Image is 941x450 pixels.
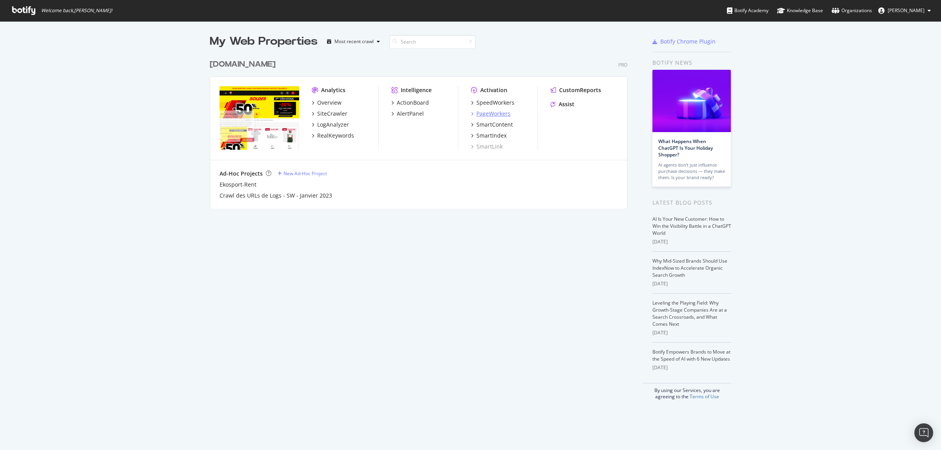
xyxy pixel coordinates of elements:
div: ActionBoard [397,99,429,107]
div: [DATE] [652,280,731,287]
a: Terms of Use [690,393,719,400]
a: What Happens When ChatGPT Is Your Holiday Shopper? [658,138,713,158]
div: Intelligence [401,86,432,94]
div: Overview [317,99,342,107]
a: [DOMAIN_NAME] [210,59,279,70]
div: SiteCrawler [317,110,347,118]
a: Why Mid-Sized Brands Should Use IndexNow to Accelerate Organic Search Growth [652,258,727,278]
span: Welcome back, [PERSON_NAME] ! [41,7,112,14]
input: Search [389,35,476,49]
div: Analytics [321,86,345,94]
div: My Web Properties [210,34,318,49]
div: Organizations [832,7,872,15]
div: SmartContent [476,121,513,129]
div: Activation [480,86,507,94]
a: Crawl des URLs de Logs - SW - Janvier 2023 [220,192,332,200]
div: [DATE] [652,364,731,371]
div: RealKeywords [317,132,354,140]
a: CustomReports [550,86,601,94]
a: AlertPanel [391,110,424,118]
div: Open Intercom Messenger [914,423,933,442]
div: [DATE] [652,238,731,245]
div: SmartIndex [476,132,507,140]
div: Knowledge Base [777,7,823,15]
a: Overview [312,99,342,107]
a: RealKeywords [312,132,354,140]
a: SpeedWorkers [471,99,514,107]
a: SmartIndex [471,132,507,140]
div: AlertPanel [397,110,424,118]
a: Assist [550,100,574,108]
a: AI Is Your New Customer: How to Win the Visibility Battle in a ChatGPT World [652,216,731,236]
a: LogAnalyzer [312,121,349,129]
div: PageWorkers [476,110,510,118]
div: grid [210,49,634,209]
a: Botify Empowers Brands to Move at the Speed of AI with 6 New Updates [652,348,730,362]
div: Latest Blog Posts [652,198,731,207]
a: SmartLink [471,143,503,151]
div: CustomReports [559,86,601,94]
button: [PERSON_NAME] [872,4,937,17]
a: New Ad-Hoc Project [278,170,327,177]
div: Ad-Hoc Projects [220,170,263,178]
a: Botify Chrome Plugin [652,38,716,45]
button: Most recent crawl [324,35,383,48]
a: Ekosport-Rent [220,181,256,189]
img: What Happens When ChatGPT Is Your Holiday Shopper? [652,70,731,132]
div: [DATE] [652,329,731,336]
div: AI agents don’t just influence purchase decisions — they make them. Is your brand ready? [658,162,725,181]
div: Pro [618,62,627,68]
span: mathilde Bonus [888,7,925,14]
div: New Ad-Hoc Project [283,170,327,177]
div: Botify Academy [727,7,768,15]
div: Botify news [652,58,731,67]
div: Assist [559,100,574,108]
a: PageWorkers [471,110,510,118]
div: SpeedWorkers [476,99,514,107]
a: SiteCrawler [312,110,347,118]
a: SmartContent [471,121,513,129]
a: ActionBoard [391,99,429,107]
div: By using our Services, you are agreeing to the [643,383,731,400]
div: LogAnalyzer [317,121,349,129]
div: [DOMAIN_NAME] [210,59,276,70]
div: Most recent crawl [334,39,374,44]
a: Leveling the Playing Field: Why Growth-Stage Companies Are at a Search Crossroads, and What Comes... [652,299,727,327]
div: Botify Chrome Plugin [660,38,716,45]
img: sport2000.fr [220,86,299,150]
